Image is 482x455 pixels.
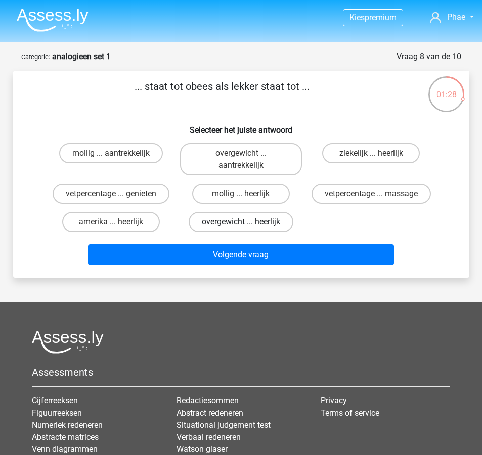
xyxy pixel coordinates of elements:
[192,184,290,204] label: mollig ... heerlijk
[32,432,99,442] a: Abstracte matrices
[365,13,397,22] span: premium
[32,444,98,454] a: Venn diagrammen
[322,143,420,163] label: ziekelijk ... heerlijk
[447,12,465,22] span: Phae
[53,184,169,204] label: vetpercentage ... genieten
[177,432,241,442] a: Verbaal redeneren
[62,212,160,232] label: amerika ... heerlijk
[397,51,461,63] div: Vraag 8 van de 10
[189,212,293,232] label: overgewicht ... heerlijk
[349,13,365,22] span: Kies
[321,396,347,405] a: Privacy
[180,143,302,175] label: overgewicht ... aantrekkelijk
[32,366,450,378] h5: Assessments
[177,444,228,454] a: Watson glaser
[343,11,403,24] a: Kiespremium
[321,408,379,418] a: Terms of service
[430,11,473,23] a: Phae
[177,408,243,418] a: Abstract redeneren
[32,420,103,430] a: Numeriek redeneren
[52,52,111,61] strong: analogieen set 1
[312,184,431,204] label: vetpercentage ... massage
[32,330,104,354] img: Assessly logo
[29,79,415,109] p: ... staat tot obees als lekker staat tot ...
[177,396,239,405] a: Redactiesommen
[427,75,465,101] div: 01:28
[32,396,78,405] a: Cijferreeksen
[17,8,89,32] img: Assessly
[88,244,394,265] button: Volgende vraag
[177,420,271,430] a: Situational judgement test
[32,408,82,418] a: Figuurreeksen
[29,117,453,135] h6: Selecteer het juiste antwoord
[59,143,163,163] label: mollig ... aantrekkelijk
[21,53,50,61] small: Categorie:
